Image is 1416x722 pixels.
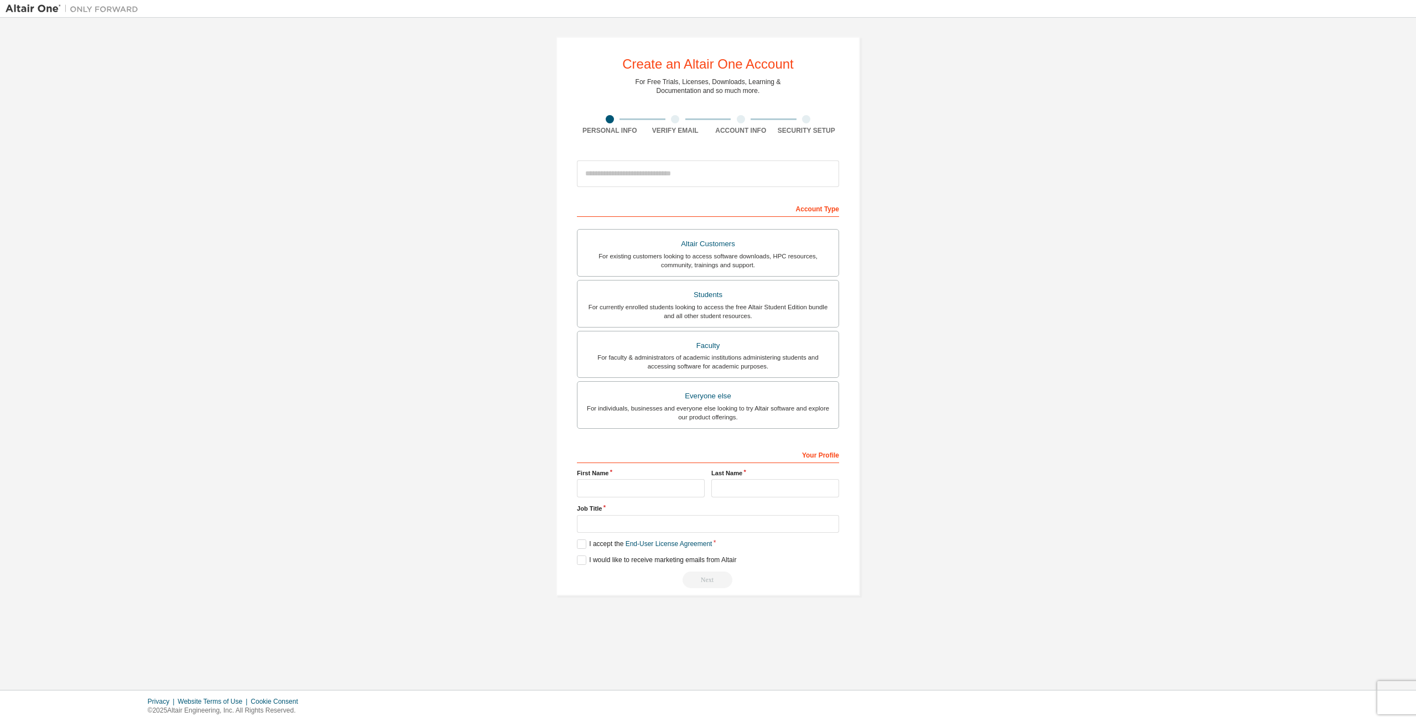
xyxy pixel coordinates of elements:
p: © 2025 Altair Engineering, Inc. All Rights Reserved. [148,706,305,715]
div: Everyone else [584,388,832,404]
div: For faculty & administrators of academic institutions administering students and accessing softwa... [584,353,832,371]
div: Account Info [708,126,774,135]
div: Website Terms of Use [178,697,251,706]
label: Job Title [577,504,839,513]
div: Your Profile [577,445,839,463]
div: For existing customers looking to access software downloads, HPC resources, community, trainings ... [584,252,832,269]
div: Verify Email [643,126,709,135]
div: For individuals, businesses and everyone else looking to try Altair software and explore our prod... [584,404,832,422]
div: Read and acccept EULA to continue [577,572,839,588]
div: Faculty [584,338,832,354]
img: Altair One [6,3,144,14]
div: Personal Info [577,126,643,135]
div: Privacy [148,697,178,706]
div: Altair Customers [584,236,832,252]
div: Security Setup [774,126,840,135]
div: Cookie Consent [251,697,304,706]
div: Students [584,287,832,303]
label: I would like to receive marketing emails from Altair [577,555,736,565]
div: Account Type [577,199,839,217]
label: Last Name [711,469,839,477]
label: First Name [577,469,705,477]
a: End-User License Agreement [626,540,712,548]
label: I accept the [577,539,712,549]
div: For currently enrolled students looking to access the free Altair Student Edition bundle and all ... [584,303,832,320]
div: Create an Altair One Account [622,58,794,71]
div: For Free Trials, Licenses, Downloads, Learning & Documentation and so much more. [636,77,781,95]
